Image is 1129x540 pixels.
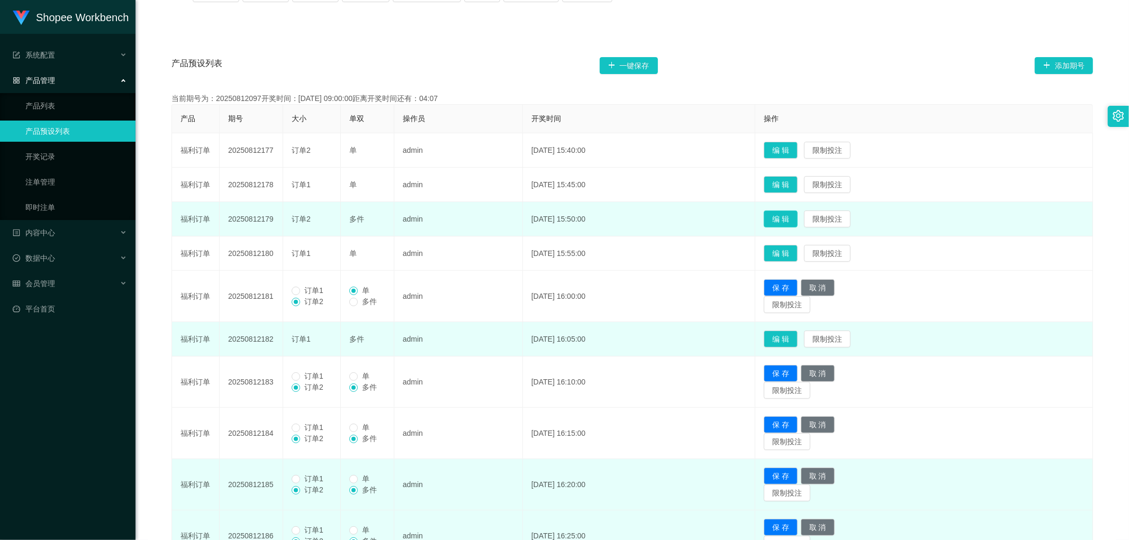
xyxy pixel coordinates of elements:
[801,416,835,433] button: 取 消
[349,146,357,154] span: 单
[531,114,561,123] span: 开奖时间
[13,298,127,319] a: 图标: dashboard平台首页
[220,236,283,271] td: 20250812180
[403,114,425,123] span: 操作员
[13,51,55,59] span: 系统配置
[394,133,523,168] td: admin
[394,236,523,271] td: admin
[172,322,220,356] td: 福利订单
[13,13,129,21] a: Shopee Workbench
[394,202,523,236] td: admin
[220,168,283,202] td: 20250812178
[764,416,798,433] button: 保 存
[13,254,20,262] i: 图标: check-circle-o
[300,383,328,391] span: 订单2
[764,382,810,399] button: 限制投注
[358,526,374,534] span: 单
[394,271,523,322] td: admin
[804,245,851,262] button: 限制投注
[764,468,798,484] button: 保 存
[172,459,220,510] td: 福利订单
[804,142,851,159] button: 限制投注
[13,228,55,237] span: 内容中心
[13,279,55,288] span: 会员管理
[804,176,851,193] button: 限制投注
[600,57,658,74] button: 图标: plus一键保存
[804,331,851,347] button: 限制投注
[220,133,283,168] td: 20250812177
[300,486,328,494] span: 订单2
[36,1,129,34] h1: Shopee Workbench
[801,279,835,296] button: 取 消
[394,356,523,408] td: admin
[764,142,798,159] button: 编 辑
[358,486,381,494] span: 多件
[349,114,364,123] span: 单双
[25,171,127,193] a: 注单管理
[300,526,328,534] span: 订单1
[172,202,220,236] td: 福利订单
[220,271,283,322] td: 20250812181
[523,271,755,322] td: [DATE] 16:00:00
[764,114,779,123] span: 操作
[292,180,311,189] span: 订单1
[764,433,810,450] button: 限制投注
[349,180,357,189] span: 单
[523,408,755,459] td: [DATE] 16:15:00
[523,133,755,168] td: [DATE] 15:40:00
[300,286,328,295] span: 订单1
[13,280,20,287] i: 图标: table
[171,57,222,74] span: 产品预设列表
[172,168,220,202] td: 福利订单
[523,356,755,408] td: [DATE] 16:10:00
[358,372,374,380] span: 单
[394,408,523,459] td: admin
[764,365,798,382] button: 保 存
[804,210,851,227] button: 限制投注
[801,365,835,382] button: 取 消
[394,459,523,510] td: admin
[300,474,328,483] span: 订单1
[13,229,20,236] i: 图标: profile
[523,459,755,510] td: [DATE] 16:20:00
[358,297,381,306] span: 多件
[13,11,30,25] img: logo.9652507e.png
[394,168,523,202] td: admin
[764,210,798,227] button: 编 辑
[172,408,220,459] td: 福利订单
[25,121,127,142] a: 产品预设列表
[523,322,755,356] td: [DATE] 16:05:00
[13,77,20,84] i: 图标: appstore-o
[764,331,798,347] button: 编 辑
[358,474,374,483] span: 单
[300,434,328,443] span: 订单2
[300,372,328,380] span: 订单1
[292,146,311,154] span: 订单2
[13,254,55,262] span: 数据中心
[523,202,755,236] td: [DATE] 15:50:00
[764,484,810,501] button: 限制投注
[220,356,283,408] td: 20250812183
[172,236,220,271] td: 福利订单
[764,245,798,262] button: 编 辑
[349,215,364,223] span: 多件
[180,114,195,123] span: 产品
[220,202,283,236] td: 20250812179
[801,468,835,484] button: 取 消
[292,335,311,343] span: 订单1
[1035,57,1093,74] button: 图标: plus添加期号
[394,322,523,356] td: admin
[25,197,127,218] a: 即时注单
[764,296,810,313] button: 限制投注
[523,168,755,202] td: [DATE] 15:45:00
[25,95,127,116] a: 产品列表
[523,236,755,271] td: [DATE] 15:55:00
[349,335,364,343] span: 多件
[172,271,220,322] td: 福利订单
[13,76,55,85] span: 产品管理
[801,519,835,536] button: 取 消
[220,459,283,510] td: 20250812185
[358,423,374,432] span: 单
[220,322,283,356] td: 20250812182
[292,215,311,223] span: 订单2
